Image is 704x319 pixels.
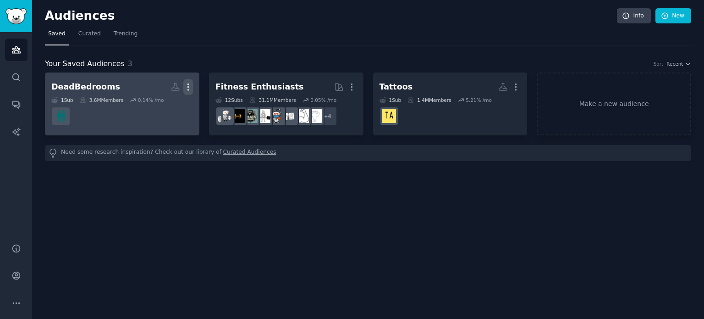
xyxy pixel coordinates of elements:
button: Recent [666,61,691,67]
div: 1 Sub [51,97,73,103]
img: GummySearch logo [5,8,27,24]
a: Saved [45,27,69,45]
span: Trending [114,30,137,38]
span: Curated [78,30,101,38]
div: Fitness Enthusiasts [215,81,304,93]
a: Trending [110,27,141,45]
div: 1 Sub [379,97,401,103]
img: workout [231,109,245,123]
div: 0.14 % /mo [138,97,164,103]
span: Recent [666,61,683,67]
span: Saved [48,30,66,38]
div: 12 Sub s [215,97,243,103]
a: Make a new audience [537,73,691,135]
div: + 4 [318,106,337,126]
div: 31.1M Members [249,97,296,103]
a: Info [617,8,651,24]
img: strength_training [295,109,309,123]
img: weightroom [218,109,232,123]
div: DeadBedrooms [51,81,120,93]
div: Sort [654,61,664,67]
div: 0.05 % /mo [310,97,336,103]
img: Health [269,109,283,123]
div: 1.4M Members [407,97,451,103]
div: Tattoos [379,81,413,93]
div: 5.21 % /mo [466,97,492,103]
img: loseit [282,109,296,123]
img: Fitness [308,109,322,123]
a: DeadBedrooms1Sub3.6MMembers0.14% /morelationships [45,73,199,135]
a: Curated [75,27,104,45]
a: Fitness Enthusiasts12Subs31.1MMembers0.05% /mo+4Fitnessstrength_trainingloseitHealthGYMGymMotivat... [209,73,363,135]
img: tattooadvice [382,109,396,123]
a: New [655,8,691,24]
div: Need some research inspiration? Check out our library of [45,145,691,161]
div: 3.6M Members [80,97,123,103]
img: GymMotivation [243,109,258,123]
span: Your Saved Audiences [45,58,125,70]
span: 3 [128,59,132,68]
img: relationships [54,109,68,123]
h2: Audiences [45,9,617,23]
a: Curated Audiences [223,148,276,158]
a: Tattoos1Sub1.4MMembers5.21% /motattooadvice [373,73,528,135]
img: GYM [256,109,270,123]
